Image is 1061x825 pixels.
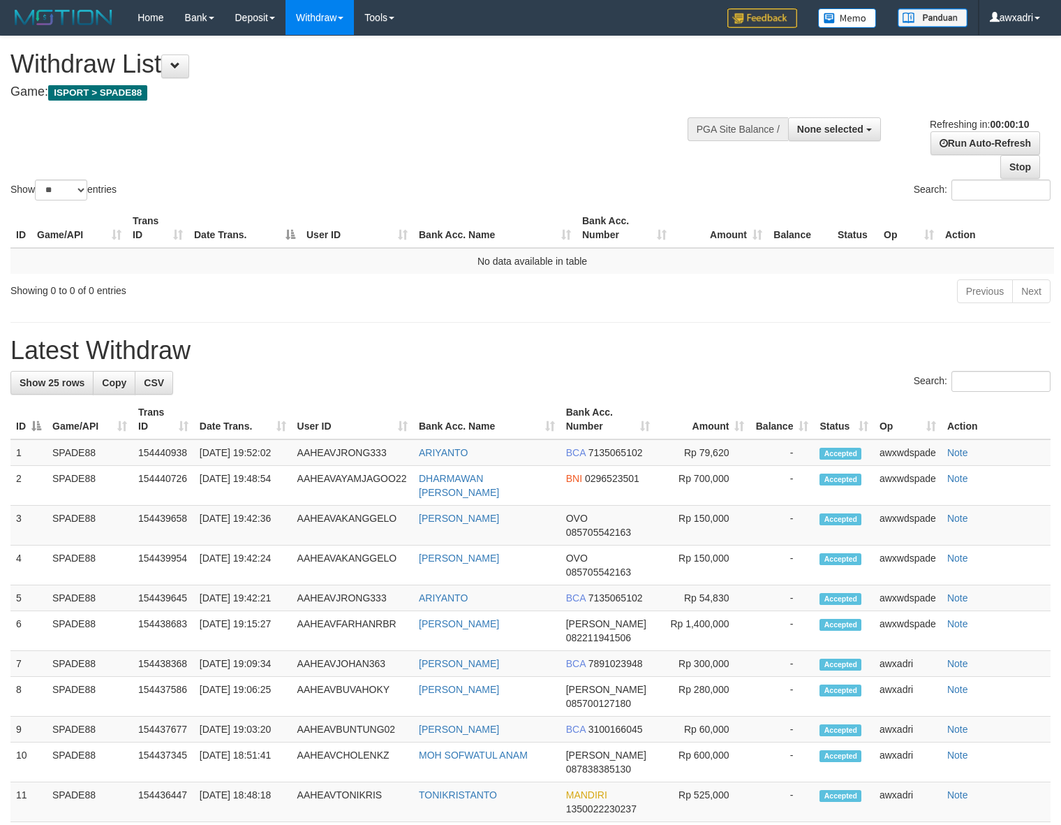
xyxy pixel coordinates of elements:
th: Amount: activate to sort column ascending [655,400,750,439]
td: Rp 150,000 [655,546,750,585]
input: Search: [951,180,1051,200]
label: Search: [914,180,1051,200]
a: [PERSON_NAME] [419,658,499,669]
th: ID [10,208,31,248]
td: 8 [10,677,47,717]
a: CSV [135,371,173,395]
th: Amount: activate to sort column ascending [672,208,768,248]
td: 10 [10,743,47,782]
span: Copy 7135065102 to clipboard [588,592,643,604]
a: Note [947,750,968,761]
td: Rp 600,000 [655,743,750,782]
th: User ID: activate to sort column ascending [301,208,413,248]
span: Copy 0296523501 to clipboard [585,473,639,484]
td: SPADE88 [47,651,133,677]
span: CSV [144,377,164,388]
th: Balance: activate to sort column ascending [750,400,814,439]
td: - [750,506,814,546]
td: 154440726 [133,466,194,506]
span: BCA [566,658,586,669]
th: Bank Acc. Name: activate to sort column ascending [413,208,577,248]
span: BCA [566,724,586,735]
a: Run Auto-Refresh [930,131,1040,155]
span: Copy [102,377,126,388]
td: [DATE] 19:42:21 [194,585,292,611]
span: BCA [566,592,586,604]
td: awxwdspade [874,466,942,506]
button: None selected [788,117,881,141]
td: [DATE] 18:48:18 [194,782,292,822]
a: Note [947,513,968,524]
td: 1 [10,439,47,466]
a: Previous [957,279,1013,303]
td: SPADE88 [47,585,133,611]
a: [PERSON_NAME] [419,553,499,564]
img: MOTION_logo.png [10,7,117,28]
label: Show entries [10,180,117,200]
td: Rp 1,400,000 [655,611,750,651]
span: Copy 085705542163 to clipboard [566,527,631,538]
span: [PERSON_NAME] [566,750,646,761]
span: Accepted [819,593,861,605]
td: [DATE] 19:15:27 [194,611,292,651]
div: PGA Site Balance / [688,117,788,141]
td: 154439658 [133,506,194,546]
th: Op: activate to sort column ascending [874,400,942,439]
td: awxwdspade [874,611,942,651]
h1: Withdraw List [10,50,693,78]
span: Copy 1350022230237 to clipboard [566,803,637,815]
span: ISPORT > SPADE88 [48,85,147,101]
span: None selected [797,124,863,135]
span: Refreshing in: [930,119,1029,130]
a: Note [947,553,968,564]
span: Accepted [819,790,861,802]
th: Game/API: activate to sort column ascending [47,400,133,439]
a: ARIYANTO [419,592,468,604]
td: [DATE] 18:51:41 [194,743,292,782]
td: [DATE] 19:09:34 [194,651,292,677]
span: Accepted [819,659,861,671]
td: - [750,677,814,717]
td: SPADE88 [47,677,133,717]
th: Status: activate to sort column ascending [814,400,874,439]
label: Search: [914,371,1051,392]
td: 7 [10,651,47,677]
td: [DATE] 19:52:02 [194,439,292,466]
th: Bank Acc. Number: activate to sort column ascending [561,400,656,439]
a: [PERSON_NAME] [419,684,499,695]
th: Action [940,208,1054,248]
img: panduan.png [898,8,967,27]
td: 154438683 [133,611,194,651]
td: AAHEAVBUVAHOKY [292,677,413,717]
a: MOH SOFWATUL ANAM [419,750,528,761]
td: Rp 60,000 [655,717,750,743]
th: Balance [768,208,832,248]
td: AAHEAVAYAMJAGOO22 [292,466,413,506]
td: No data available in table [10,248,1054,274]
td: 4 [10,546,47,585]
span: Accepted [819,685,861,696]
td: awxwdspade [874,546,942,585]
td: - [750,466,814,506]
td: SPADE88 [47,782,133,822]
td: Rp 300,000 [655,651,750,677]
span: Accepted [819,553,861,565]
span: Copy 085705542163 to clipboard [566,567,631,578]
a: Note [947,618,968,629]
th: Bank Acc. Number: activate to sort column ascending [577,208,672,248]
td: Rp 79,620 [655,439,750,466]
td: 154438368 [133,651,194,677]
a: Note [947,789,968,801]
th: Trans ID: activate to sort column ascending [127,208,188,248]
span: Show 25 rows [20,377,84,388]
td: AAHEAVAKANGGELO [292,506,413,546]
td: SPADE88 [47,717,133,743]
span: Accepted [819,619,861,631]
a: TONIKRISTANTO [419,789,497,801]
span: Copy 082211941506 to clipboard [566,632,631,643]
span: OVO [566,553,588,564]
td: 11 [10,782,47,822]
td: awxadri [874,651,942,677]
th: Trans ID: activate to sort column ascending [133,400,194,439]
td: - [750,611,814,651]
